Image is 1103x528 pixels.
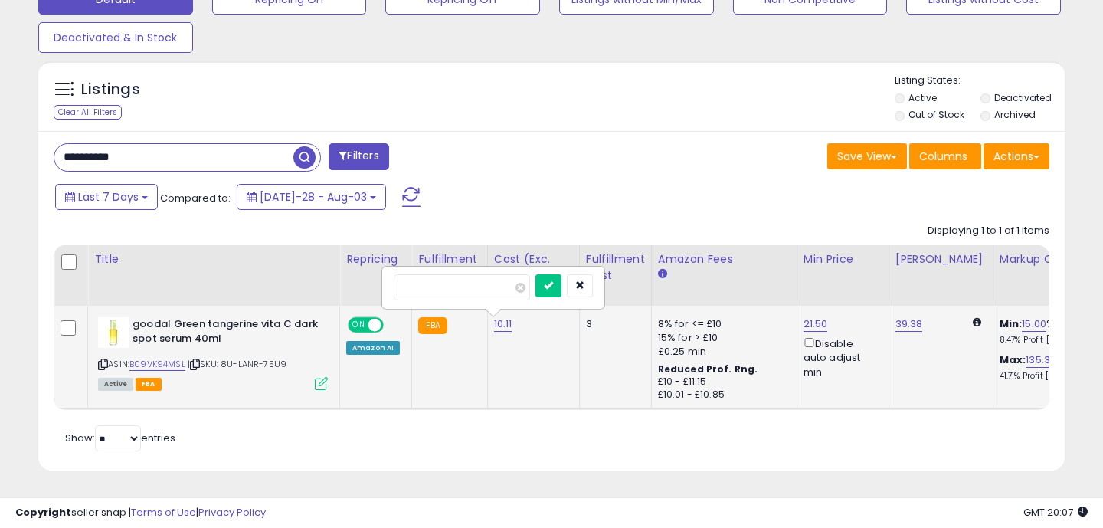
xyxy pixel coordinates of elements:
[346,251,405,267] div: Repricing
[133,317,319,349] b: goodal Green tangerine vita C dark spot serum 40ml
[658,331,785,345] div: 15% for > £10
[188,358,286,370] span: | SKU: 8U-LANR-75U9
[1023,505,1088,520] span: 2025-08-11 20:07 GMT
[586,251,645,284] div: Fulfillment Cost
[909,143,981,169] button: Columns
[349,319,368,332] span: ON
[260,189,367,205] span: [DATE]-28 - Aug-03
[55,184,158,210] button: Last 7 Days
[658,251,790,267] div: Amazon Fees
[658,376,785,389] div: £10 - £11.15
[94,251,333,267] div: Title
[418,317,447,334] small: FBA
[895,74,1065,88] p: Listing States:
[78,189,139,205] span: Last 7 Days
[895,251,987,267] div: [PERSON_NAME]
[994,108,1036,121] label: Archived
[928,224,1049,238] div: Displaying 1 to 1 of 1 items
[1000,353,1026,367] b: Max:
[1000,316,1023,331] b: Min:
[658,317,785,331] div: 8% for <= £10
[586,317,640,331] div: 3
[658,389,785,402] div: £10.01 - £10.85
[908,108,964,121] label: Out of Stock
[81,79,140,100] h5: Listings
[98,317,129,348] img: 21KUArc-9tL._SL40_.jpg
[494,251,573,284] div: Cost (Exc. VAT)
[198,505,266,520] a: Privacy Policy
[65,431,175,445] span: Show: entries
[237,184,386,210] button: [DATE]-28 - Aug-03
[136,378,162,391] span: FBA
[38,22,193,53] button: Deactivated & In Stock
[98,378,133,391] span: All listings currently available for purchase on Amazon
[827,143,907,169] button: Save View
[1022,316,1046,332] a: 15.00
[129,358,185,371] a: B09VK94MSL
[658,362,758,376] b: Reduced Prof. Rng.
[494,316,512,332] a: 10.11
[804,316,828,332] a: 21.50
[919,149,967,164] span: Columns
[329,143,388,170] button: Filters
[98,317,328,389] div: ASIN:
[994,91,1052,104] label: Deactivated
[15,505,71,520] strong: Copyright
[1026,353,1056,368] a: 135.38
[804,251,882,267] div: Min Price
[160,191,231,205] span: Compared to:
[381,319,406,332] span: OFF
[15,506,266,520] div: seller snap | |
[131,505,196,520] a: Terms of Use
[658,345,785,359] div: £0.25 min
[346,341,400,355] div: Amazon AI
[418,251,480,267] div: Fulfillment
[895,316,923,332] a: 39.38
[908,91,937,104] label: Active
[54,105,122,120] div: Clear All Filters
[984,143,1049,169] button: Actions
[804,335,877,379] div: Disable auto adjust min
[658,267,667,281] small: Amazon Fees.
